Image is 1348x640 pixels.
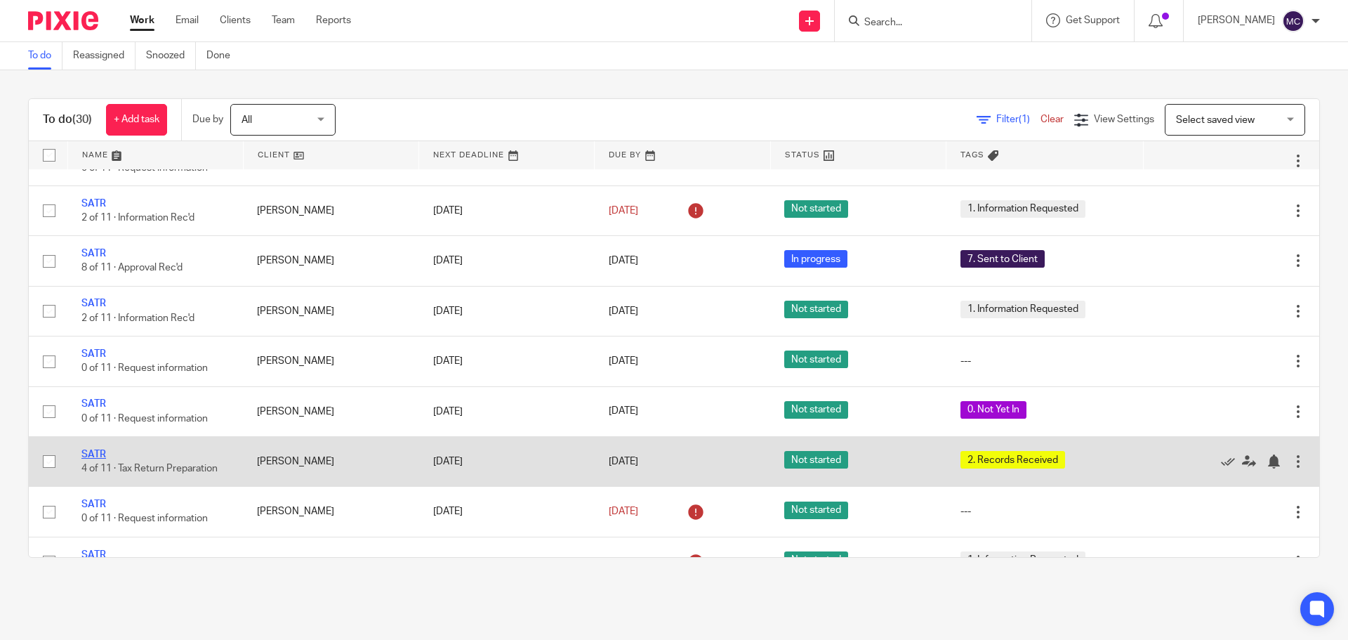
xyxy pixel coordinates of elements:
[419,185,595,235] td: [DATE]
[28,11,98,30] img: Pixie
[419,436,595,486] td: [DATE]
[609,356,638,366] span: [DATE]
[609,206,638,216] span: [DATE]
[81,499,106,509] a: SATR
[960,504,1130,518] div: ---
[419,337,595,386] td: [DATE]
[960,451,1065,469] span: 2. Records Received
[960,250,1045,268] span: 7. Sent to Client
[1198,13,1275,27] p: [PERSON_NAME]
[243,236,418,286] td: [PERSON_NAME]
[609,507,638,516] span: [DATE]
[1019,115,1030,124] span: (1)
[81,514,208,524] span: 0 of 11 · Request information
[243,487,418,537] td: [PERSON_NAME]
[419,386,595,436] td: [DATE]
[609,256,638,266] span: [DATE]
[996,115,1040,124] span: Filter
[272,13,295,27] a: Team
[1282,10,1304,32] img: svg%3E
[419,236,595,286] td: [DATE]
[81,249,106,259] a: SATR
[243,386,418,436] td: [PERSON_NAME]
[81,313,194,323] span: 2 of 11 · Information Rec'd
[609,557,638,567] span: [DATE]
[784,451,848,469] span: Not started
[81,349,106,359] a: SATR
[243,337,418,386] td: [PERSON_NAME]
[316,13,351,27] a: Reports
[243,436,418,486] td: [PERSON_NAME]
[784,250,847,268] span: In progress
[243,185,418,235] td: [PERSON_NAME]
[1176,115,1255,125] span: Select saved view
[130,13,154,27] a: Work
[784,502,848,519] span: Not started
[784,401,848,419] span: Not started
[243,537,418,587] td: [PERSON_NAME]
[419,487,595,537] td: [DATE]
[1066,15,1120,25] span: Get Support
[146,42,196,70] a: Snoozed
[784,351,848,368] span: Not started
[28,42,62,70] a: To do
[960,551,1085,569] span: 1. Information Requested
[81,399,106,409] a: SATR
[81,363,208,373] span: 0 of 11 · Request information
[176,13,199,27] a: Email
[73,42,136,70] a: Reassigned
[960,401,1026,419] span: 0. Not Yet In
[81,299,106,308] a: SATR
[81,550,106,560] a: SATR
[106,104,167,136] a: + Add task
[419,286,595,336] td: [DATE]
[1040,115,1064,124] a: Clear
[206,42,241,70] a: Done
[43,112,92,127] h1: To do
[784,200,848,218] span: Not started
[242,115,252,125] span: All
[81,213,194,223] span: 2 of 11 · Information Rec'd
[960,301,1085,318] span: 1. Information Requested
[863,17,989,30] input: Search
[192,112,223,126] p: Due by
[960,354,1130,368] div: ---
[1221,455,1242,469] a: Mark as done
[81,414,208,424] span: 0 of 11 · Request information
[419,537,595,587] td: [DATE]
[81,464,218,474] span: 4 of 11 · Tax Return Preparation
[609,306,638,316] span: [DATE]
[609,407,638,417] span: [DATE]
[81,163,208,173] span: 0 of 11 · Request information
[72,114,92,125] span: (30)
[220,13,251,27] a: Clients
[81,199,106,209] a: SATR
[243,286,418,336] td: [PERSON_NAME]
[784,551,848,569] span: Not started
[784,301,848,318] span: Not started
[81,263,183,273] span: 8 of 11 · Approval Rec'd
[81,450,106,459] a: SATR
[1094,115,1154,124] span: View Settings
[960,200,1085,218] span: 1. Information Requested
[609,457,638,466] span: [DATE]
[960,151,984,159] span: Tags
